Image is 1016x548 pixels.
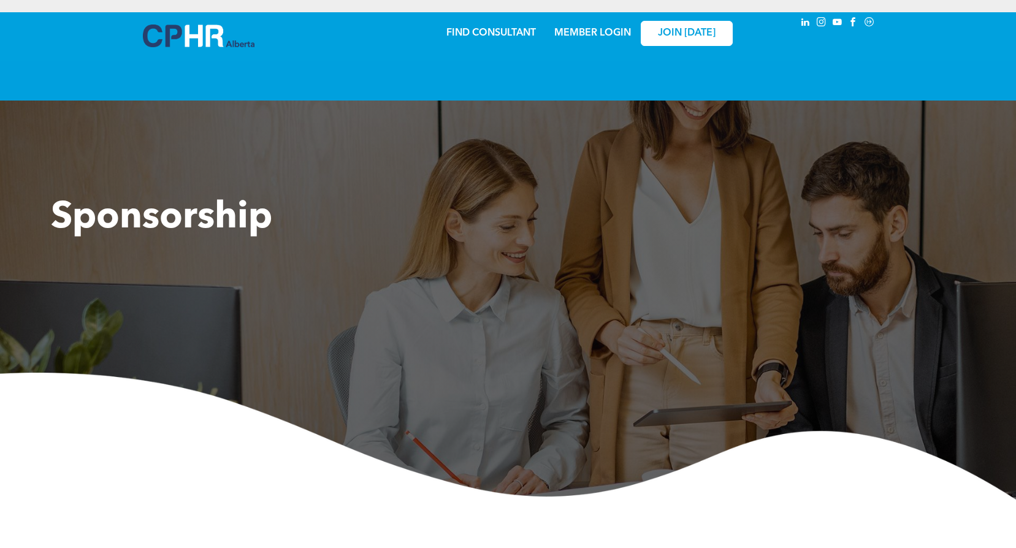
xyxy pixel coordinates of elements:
span: Sponsorship [51,200,272,237]
a: youtube [831,15,844,32]
a: instagram [815,15,828,32]
a: linkedin [799,15,812,32]
a: facebook [847,15,860,32]
span: JOIN [DATE] [658,28,716,39]
a: FIND CONSULTANT [446,28,536,38]
a: MEMBER LOGIN [554,28,631,38]
a: JOIN [DATE] [641,21,733,46]
a: Social network [863,15,876,32]
img: A blue and white logo for cp alberta [143,25,254,47]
